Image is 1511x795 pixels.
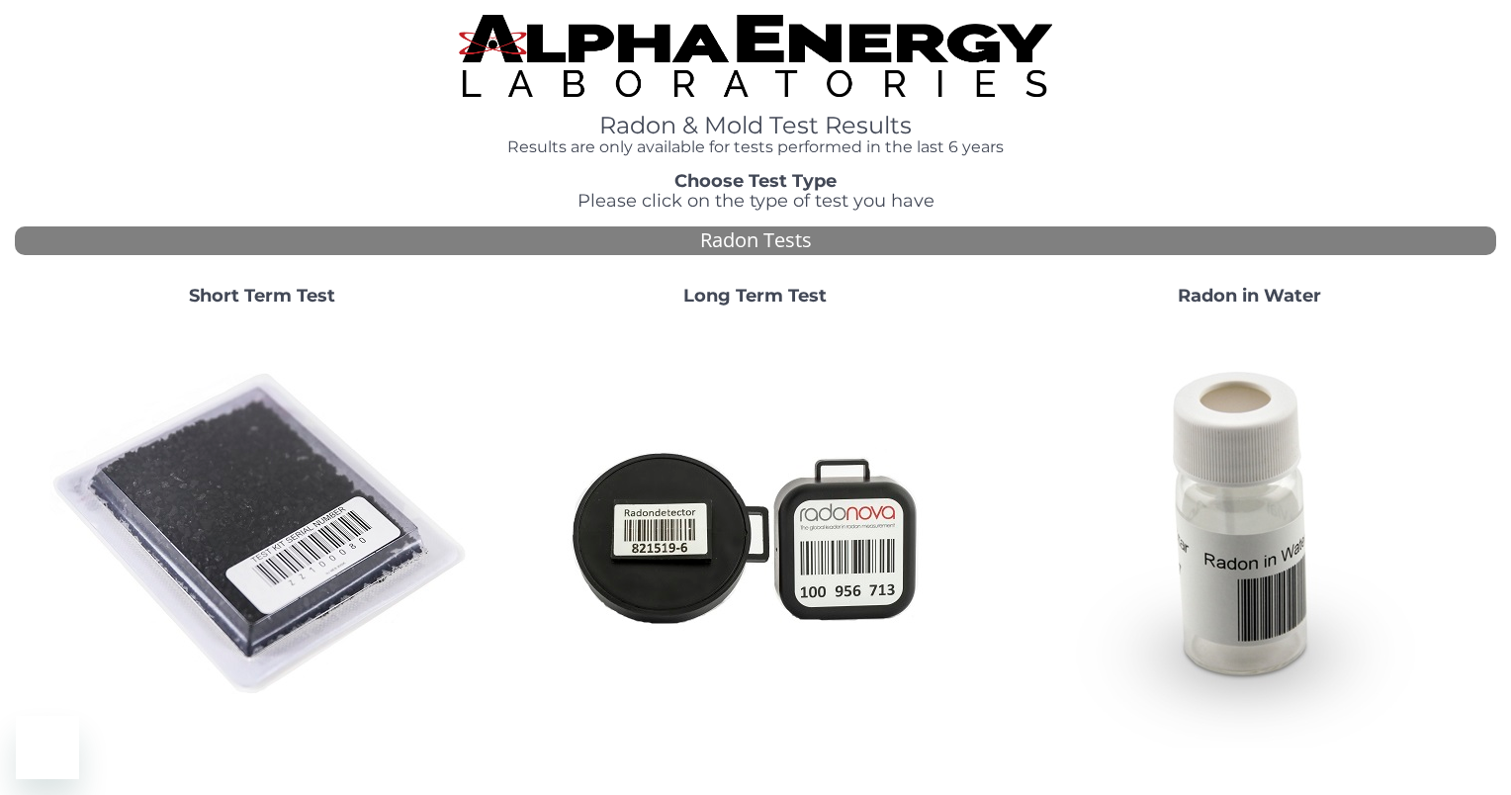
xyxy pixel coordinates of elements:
[16,716,79,779] iframe: Button to launch messaging window
[459,138,1051,156] h4: Results are only available for tests performed in the last 6 years
[1178,285,1321,307] strong: Radon in Water
[543,322,968,748] img: Radtrak2vsRadtrak3.jpg
[459,15,1051,97] img: TightCrop.jpg
[1036,322,1462,748] img: RadoninWater.jpg
[49,322,475,748] img: ShortTerm.jpg
[15,226,1496,255] div: Radon Tests
[459,113,1051,138] h1: Radon & Mold Test Results
[683,285,827,307] strong: Long Term Test
[189,285,335,307] strong: Short Term Test
[674,170,837,192] strong: Choose Test Type
[578,190,934,212] span: Please click on the type of test you have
